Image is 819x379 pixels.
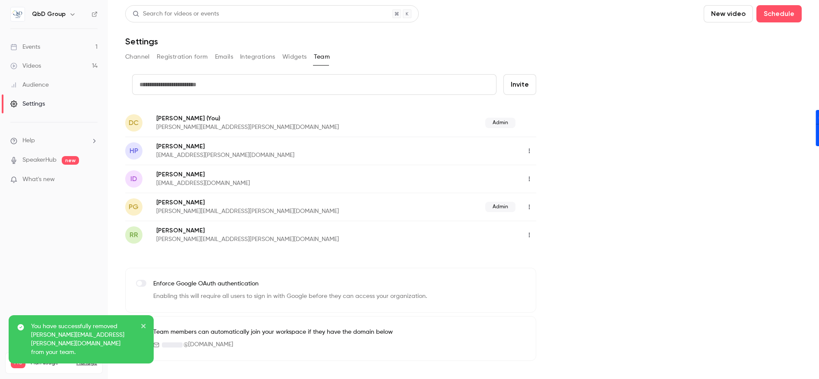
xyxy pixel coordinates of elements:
span: new [62,156,79,165]
p: [PERSON_NAME] [156,198,412,207]
span: PG [129,202,139,212]
h1: Settings [125,36,158,47]
p: [PERSON_NAME] [156,226,431,235]
p: Team members can automatically join your workspace if they have the domain below [153,328,393,337]
button: Channel [125,50,150,64]
span: Admin [485,118,515,128]
button: Team [314,50,330,64]
p: [PERSON_NAME] [156,142,408,151]
p: You have successfully removed [PERSON_NAME][EMAIL_ADDRESS][PERSON_NAME][DOMAIN_NAME] from your team. [31,322,135,357]
p: [PERSON_NAME] [156,114,412,123]
div: Events [10,43,40,51]
p: [EMAIL_ADDRESS][DOMAIN_NAME] [156,179,386,188]
p: Enabling this will require all users to sign in with Google before they can access your organizat... [153,292,427,301]
p: [EMAIL_ADDRESS][PERSON_NAME][DOMAIN_NAME] [156,151,408,160]
p: [PERSON_NAME] [156,170,386,179]
a: SpeakerHub [22,156,57,165]
span: HP [130,146,138,156]
div: Settings [10,100,45,108]
button: Invite [503,74,536,95]
span: RR [130,230,138,240]
div: Audience [10,81,49,89]
button: Widgets [282,50,307,64]
button: Schedule [756,5,802,22]
span: Admin [485,202,515,212]
span: ID [131,174,137,184]
button: Emails [215,50,233,64]
button: Registration form [157,50,208,64]
span: DC [129,118,139,128]
div: Videos [10,62,41,70]
p: Enforce Google OAuth authentication [153,279,427,288]
span: Help [22,136,35,145]
span: What's new [22,175,55,184]
button: Integrations [240,50,275,64]
div: Search for videos or events [133,9,219,19]
p: [PERSON_NAME][EMAIL_ADDRESS][PERSON_NAME][DOMAIN_NAME] [156,207,412,216]
p: [PERSON_NAME][EMAIL_ADDRESS][PERSON_NAME][DOMAIN_NAME] [156,235,431,244]
img: QbD Group [11,7,25,21]
span: @ [DOMAIN_NAME] [183,340,233,349]
h6: QbD Group [32,10,66,19]
button: close [141,322,147,332]
button: New video [704,5,753,22]
p: [PERSON_NAME][EMAIL_ADDRESS][PERSON_NAME][DOMAIN_NAME] [156,123,412,132]
span: (You) [205,114,220,123]
li: help-dropdown-opener [10,136,98,145]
